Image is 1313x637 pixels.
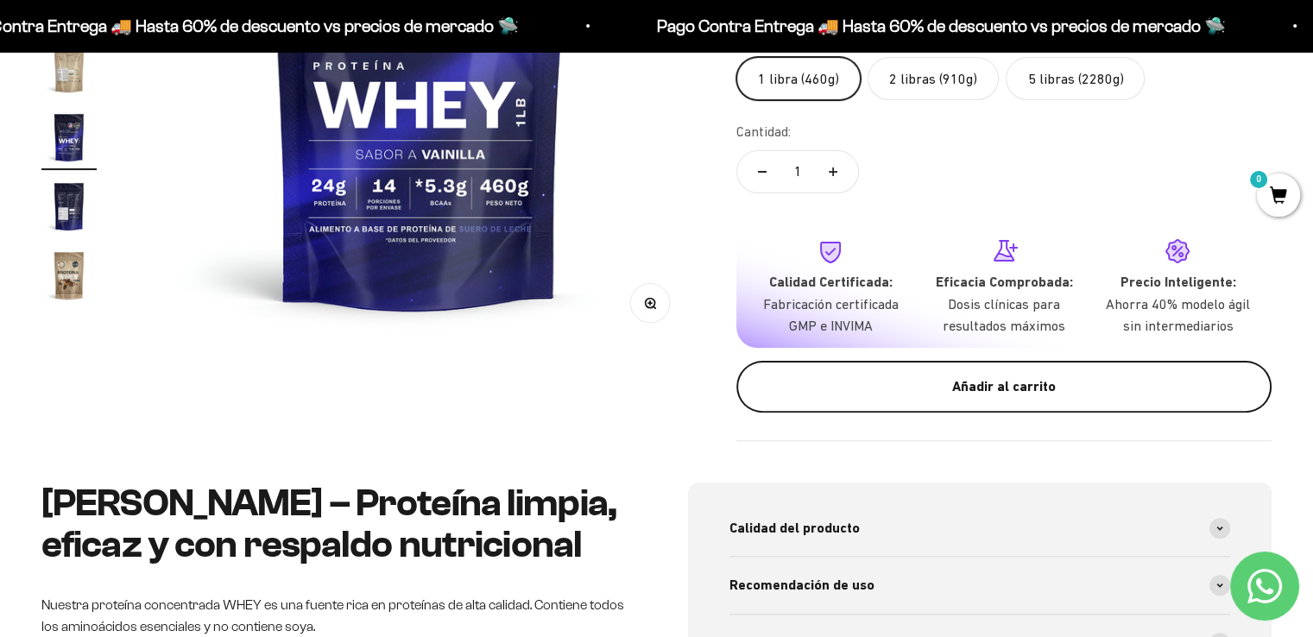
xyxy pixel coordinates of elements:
[931,293,1077,337] p: Dosis clínicas para resultados máximos
[736,121,791,143] label: Cantidad:
[41,41,97,96] img: Proteína Whey
[936,274,1073,290] strong: Eficacia Comprobada:
[41,482,626,566] h2: [PERSON_NAME] – Proteína limpia, eficaz y con respaldo nutricional
[41,110,97,170] button: Ir al artículo 18
[41,248,97,303] img: Proteína Whey
[1248,169,1269,190] mark: 0
[654,12,1223,40] p: Pago Contra Entrega 🚚 Hasta 60% de descuento vs precios de mercado 🛸
[41,179,97,239] button: Ir al artículo 19
[729,557,1231,614] summary: Recomendación de uso
[41,179,97,234] img: Proteína Whey
[41,248,97,308] button: Ir al artículo 20
[808,151,858,192] button: Aumentar cantidad
[41,41,97,101] button: Ir al artículo 17
[737,151,787,192] button: Reducir cantidad
[729,517,860,539] span: Calidad del producto
[771,375,1237,398] div: Añadir al carrito
[41,110,97,165] img: Proteína Whey
[768,274,892,290] strong: Calidad Certificada:
[736,361,1272,413] button: Añadir al carrito
[1257,187,1300,206] a: 0
[1105,293,1251,337] p: Ahorra 40% modelo ágil sin intermediarios
[729,500,1231,557] summary: Calidad del producto
[757,293,903,337] p: Fabricación certificada GMP e INVIMA
[729,574,874,596] span: Recomendación de uso
[1120,274,1235,290] strong: Precio Inteligente:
